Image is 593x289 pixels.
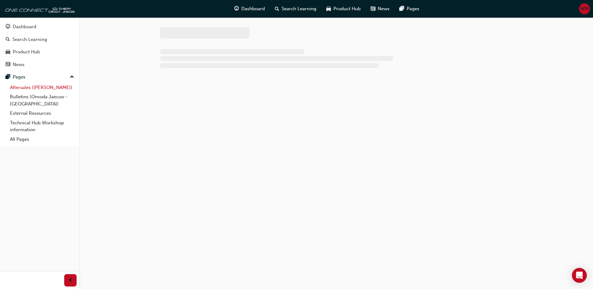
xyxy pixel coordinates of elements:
a: External Resources [7,109,77,118]
a: Aftersales ([PERSON_NAME]) [7,83,77,92]
span: Dashboard [241,5,265,12]
div: Open Intercom Messenger [572,268,587,283]
div: News [13,61,25,68]
a: All Pages [7,135,77,144]
span: WM [580,5,589,12]
span: News [378,5,390,12]
span: Product Hub [333,5,361,12]
button: WM [579,3,590,14]
a: Search Learning [2,34,77,45]
a: Bulletins (Omoda Jaecoo - [GEOGRAPHIC_DATA]) [7,92,77,109]
div: Pages [13,73,25,81]
a: car-iconProduct Hub [321,2,366,15]
button: Pages [2,71,77,83]
a: guage-iconDashboard [229,2,270,15]
span: car-icon [6,49,10,55]
div: Search Learning [12,36,47,43]
span: guage-icon [6,24,10,30]
button: DashboardSearch LearningProduct HubNews [2,20,77,71]
a: Product Hub [2,46,77,58]
span: search-icon [6,37,10,42]
a: search-iconSearch Learning [270,2,321,15]
div: Dashboard [13,23,36,30]
img: oneconnect [3,2,74,15]
span: prev-icon [68,277,73,284]
span: search-icon [275,5,279,13]
span: pages-icon [6,74,10,80]
span: Search Learning [282,5,316,12]
span: pages-icon [399,5,404,13]
span: Pages [407,5,419,12]
span: car-icon [326,5,331,13]
div: Product Hub [13,48,40,56]
a: Technical Hub Workshop information [7,118,77,135]
span: news-icon [6,62,10,68]
a: pages-iconPages [395,2,424,15]
span: up-icon [70,73,74,81]
a: News [2,59,77,70]
a: news-iconNews [366,2,395,15]
span: guage-icon [234,5,239,13]
a: Dashboard [2,21,77,33]
span: news-icon [371,5,375,13]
